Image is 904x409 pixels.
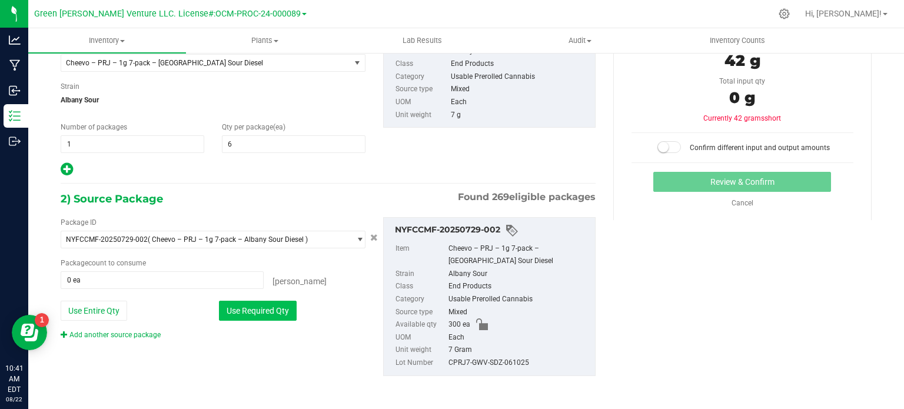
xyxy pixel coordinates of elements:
label: Class [395,280,446,293]
label: Category [395,71,448,84]
span: Number of packages [61,123,127,131]
button: Use Entire Qty [61,301,127,321]
button: Cancel button [367,230,381,247]
a: Audit [501,28,659,53]
span: Total input qty [719,77,765,85]
span: Confirm different input and output amounts [690,144,830,152]
p: 08/22 [5,395,23,404]
div: 7 g [451,109,589,122]
button: Review & Confirm [653,172,831,192]
iframe: Resource center unread badge [35,313,49,327]
label: Unit weight [395,109,448,122]
div: End Products [448,280,589,293]
label: Source type [395,83,448,96]
a: Inventory [28,28,186,53]
span: select [350,231,364,248]
label: Strain [61,81,79,92]
div: NYFCCMF-20250729-002 [395,224,589,238]
a: Lab Results [344,28,501,53]
span: 269 [492,191,509,202]
span: 300 ea [448,318,470,331]
inline-svg: Manufacturing [9,59,21,71]
inline-svg: Inventory [9,110,21,122]
input: 0 ea [61,272,263,288]
span: Found eligible packages [458,190,596,204]
div: Usable Prerolled Cannabis [451,71,589,84]
div: Manage settings [777,8,792,19]
span: 42 g [724,51,760,70]
input: 1 [61,136,204,152]
span: Add new output [61,168,73,176]
span: ( Cheevo – PRJ – 1g 7-pack – Albany Sour Diesel ) [148,235,308,244]
span: Inventory Counts [694,35,781,46]
label: Source type [395,306,446,319]
span: Inventory [28,35,186,46]
span: Cheevo – PRJ – 1g 7-pack – [GEOGRAPHIC_DATA] Sour Diesel [66,59,334,67]
input: 6 [222,136,365,152]
span: Green [PERSON_NAME] Venture LLC. License#:OCM-PROC-24-000089 [34,9,301,19]
span: (ea) [273,123,285,131]
span: Package to consume [61,259,146,267]
iframe: Resource center [12,315,47,350]
span: Plants [187,35,343,46]
label: Strain [395,268,446,281]
span: Qty per package [222,123,285,131]
div: Mixed [451,83,589,96]
label: Unit weight [395,344,446,357]
span: short [765,114,781,122]
span: Package ID [61,218,97,227]
inline-svg: Inbound [9,85,21,97]
div: Usable Prerolled Cannabis [448,293,589,306]
div: Mixed [448,306,589,319]
p: 10:41 AM EDT [5,363,23,395]
div: Each [448,331,589,344]
span: 2) Source Package [61,190,163,208]
label: Item [395,242,446,268]
label: Available qty [395,318,446,331]
span: Lab Results [387,35,458,46]
span: Hi, [PERSON_NAME]! [805,9,882,18]
button: Use Required Qty [219,301,297,321]
span: count [88,259,107,267]
span: Albany Sour [61,91,365,109]
span: Audit [501,35,658,46]
div: Cheevo – PRJ – 1g 7-pack – [GEOGRAPHIC_DATA] Sour Diesel [448,242,589,268]
a: Plants [186,28,344,53]
div: 7 Gram [448,344,589,357]
label: Class [395,58,448,71]
div: Each [451,96,589,109]
span: [PERSON_NAME] [272,277,327,286]
a: Inventory Counts [659,28,816,53]
label: Category [395,293,446,306]
span: NYFCCMF-20250729-002 [66,235,148,244]
div: Albany Sour [448,268,589,281]
inline-svg: Outbound [9,135,21,147]
label: Lot Number [395,357,446,370]
div: CPRJ7-GWV-SDZ-061025 [448,357,589,370]
a: Add another source package [61,331,161,339]
label: UOM [395,96,448,109]
span: select [350,55,364,71]
a: Cancel [732,199,753,207]
label: UOM [395,331,446,344]
span: Currently 42 grams [703,114,781,122]
span: 0 g [729,88,755,107]
div: End Products [451,58,589,71]
inline-svg: Analytics [9,34,21,46]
